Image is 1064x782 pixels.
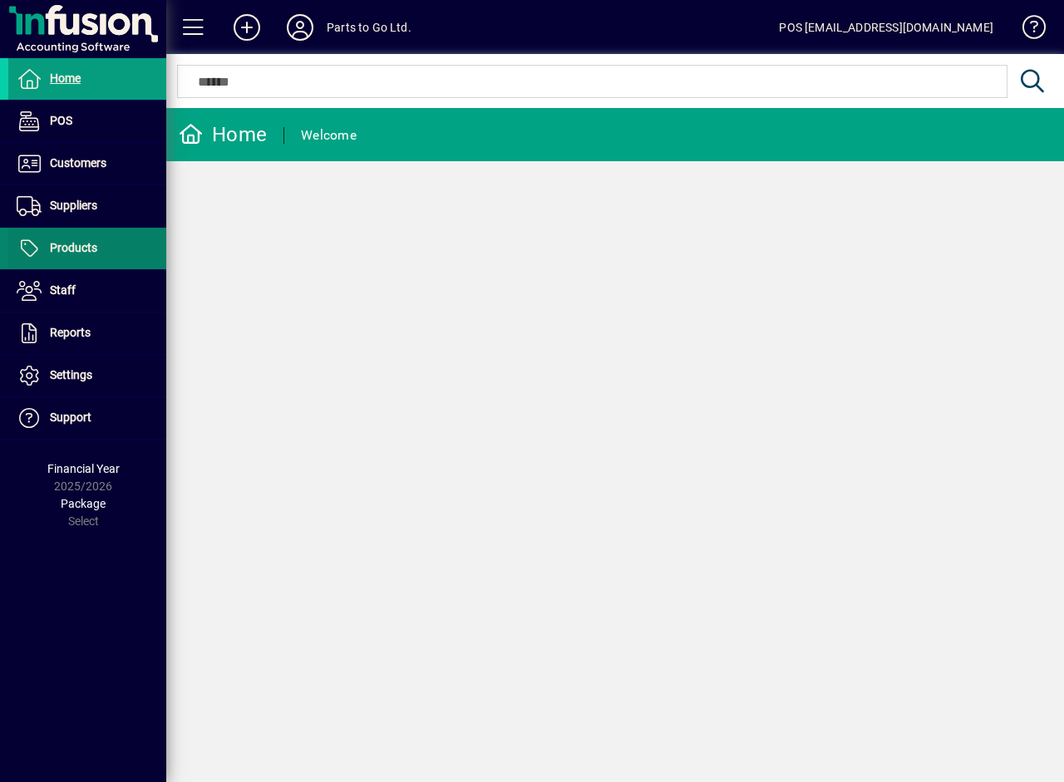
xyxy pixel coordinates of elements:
[47,462,120,475] span: Financial Year
[301,122,357,149] div: Welcome
[220,12,273,42] button: Add
[50,411,91,424] span: Support
[8,185,166,227] a: Suppliers
[8,312,166,354] a: Reports
[50,156,106,170] span: Customers
[50,241,97,254] span: Products
[50,368,92,381] span: Settings
[50,199,97,212] span: Suppliers
[50,283,76,297] span: Staff
[8,355,166,396] a: Settings
[327,14,411,41] div: Parts to Go Ltd.
[273,12,327,42] button: Profile
[50,114,72,127] span: POS
[779,14,993,41] div: POS [EMAIL_ADDRESS][DOMAIN_NAME]
[61,497,106,510] span: Package
[8,143,166,184] a: Customers
[50,71,81,85] span: Home
[8,270,166,312] a: Staff
[8,101,166,142] a: POS
[8,228,166,269] a: Products
[50,326,91,339] span: Reports
[179,121,267,148] div: Home
[8,397,166,439] a: Support
[1010,3,1043,57] a: Knowledge Base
